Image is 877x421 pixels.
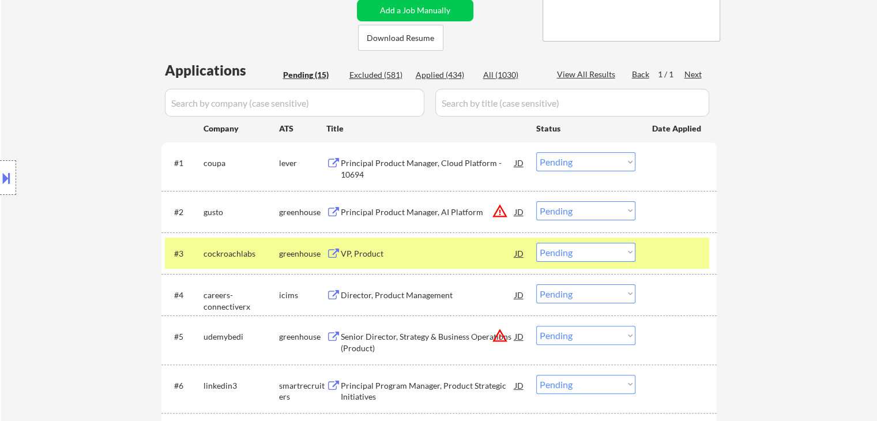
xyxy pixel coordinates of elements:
[204,248,279,260] div: cockroachlabs
[341,380,515,403] div: Principal Program Manager, Product Strategic Initiatives
[279,290,326,301] div: icims
[341,331,515,354] div: Senior Director, Strategy & Business Operations (Product)
[279,331,326,343] div: greenhouse
[204,123,279,134] div: Company
[204,290,279,312] div: careers-connectiverx
[341,290,515,301] div: Director, Product Management
[514,243,525,264] div: JD
[279,157,326,169] div: lever
[283,69,341,81] div: Pending (15)
[492,328,508,344] button: warning_amber
[435,89,709,116] input: Search by title (case sensitive)
[514,284,525,305] div: JD
[279,123,326,134] div: ATS
[341,248,515,260] div: VP, Product
[483,69,541,81] div: All (1030)
[204,206,279,218] div: gusto
[174,380,194,392] div: #6
[684,69,703,80] div: Next
[514,326,525,347] div: JD
[658,69,684,80] div: 1 / 1
[536,118,635,138] div: Status
[279,248,326,260] div: greenhouse
[204,157,279,169] div: coupa
[514,201,525,222] div: JD
[632,69,650,80] div: Back
[514,375,525,396] div: JD
[174,290,194,301] div: #4
[416,69,473,81] div: Applied (434)
[204,331,279,343] div: udemybedi
[204,380,279,392] div: linkedin3
[174,331,194,343] div: #5
[358,25,443,51] button: Download Resume
[492,203,508,219] button: warning_amber
[279,380,326,403] div: smartrecruiters
[165,63,279,77] div: Applications
[326,123,525,134] div: Title
[652,123,703,134] div: Date Applied
[341,157,515,180] div: Principal Product Manager, Cloud Platform - 10694
[341,206,515,218] div: Principal Product Manager, AI Platform
[514,152,525,173] div: JD
[557,69,619,80] div: View All Results
[349,69,407,81] div: Excluded (581)
[279,206,326,218] div: greenhouse
[165,89,424,116] input: Search by company (case sensitive)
